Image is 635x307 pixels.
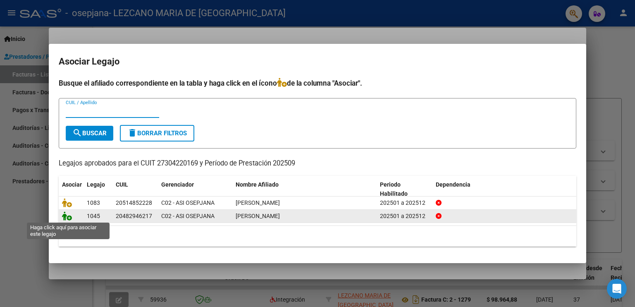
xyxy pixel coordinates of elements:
div: 20482946217 [116,211,152,221]
datatable-header-cell: Dependencia [432,176,577,203]
h4: Busque el afiliado correspondiente en la tabla y haga click en el ícono de la columna "Asociar". [59,78,576,89]
mat-icon: delete [127,128,137,138]
span: LEDESMA MATEO AGUSTIN [236,199,280,206]
span: Borrar Filtros [127,130,187,137]
button: Borrar Filtros [120,125,194,142]
mat-icon: search [72,128,82,138]
button: Buscar [66,126,113,141]
datatable-header-cell: Gerenciador [158,176,232,203]
span: Buscar [72,130,107,137]
span: Asociar [62,181,82,188]
span: C02 - ASI OSEPJANA [161,199,215,206]
div: 202501 a 202512 [380,198,429,208]
datatable-header-cell: Legajo [84,176,112,203]
span: 1045 [87,213,100,219]
span: Nombre Afiliado [236,181,279,188]
div: 202501 a 202512 [380,211,429,221]
datatable-header-cell: Periodo Habilitado [377,176,432,203]
div: 20514852228 [116,198,152,208]
h2: Asociar Legajo [59,54,576,70]
span: 1083 [87,199,100,206]
datatable-header-cell: Nombre Afiliado [232,176,377,203]
div: 2 registros [59,226,576,247]
div: Open Intercom Messenger [607,279,627,299]
span: BARRAL ALAN SEBASTIAN [236,213,280,219]
p: Legajos aprobados para el CUIT 27304220169 y Período de Prestación 202509 [59,158,576,169]
span: Dependencia [436,181,470,188]
datatable-header-cell: Asociar [59,176,84,203]
span: C02 - ASI OSEPJANA [161,213,215,219]
span: CUIL [116,181,128,188]
datatable-header-cell: CUIL [112,176,158,203]
span: Gerenciador [161,181,194,188]
span: Periodo Habilitado [380,181,408,197]
span: Legajo [87,181,105,188]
